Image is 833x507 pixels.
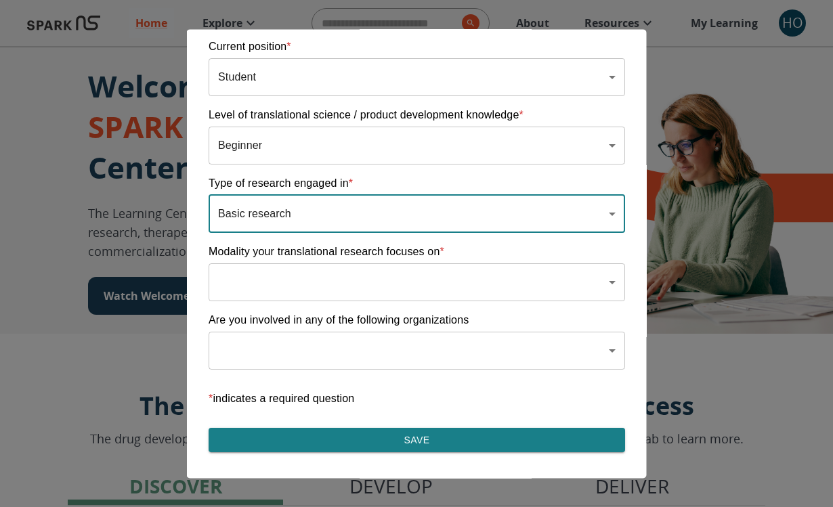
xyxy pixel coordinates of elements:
[209,175,625,192] p: Type of research engaged in
[209,380,625,417] p: indicates a required question
[209,428,625,453] button: Save
[209,195,625,233] div: Basic research
[209,127,625,164] div: Beginner
[209,58,625,96] div: Student
[209,39,625,55] p: Current position
[209,107,625,123] p: Level of translational science / product development knowledge
[209,244,625,260] p: Modality your translational research focuses on
[209,312,625,328] p: Are you involved in any of the following organizations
